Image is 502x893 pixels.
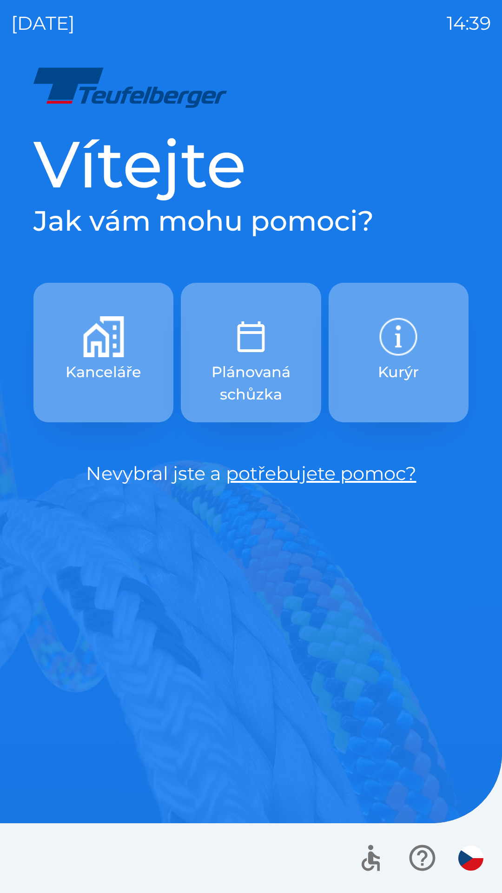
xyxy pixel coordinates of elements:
p: Nevybral jste a [33,460,469,487]
button: Kanceláře [33,283,173,422]
img: 551e5bb0-84e1-4f12-9a5c-399dfc1d8f79.png [83,316,124,357]
p: Plánovaná schůzka [203,361,298,406]
img: c6b30039-4d2f-4329-8780-3c4f973e6d7b.png [378,316,419,357]
button: Kurýr [329,283,469,422]
img: Logo [33,65,469,110]
p: Kurýr [378,361,419,383]
img: cs flag [458,846,483,871]
p: 14:39 [447,9,491,37]
p: [DATE] [11,9,75,37]
h1: Vítejte [33,125,469,204]
p: Kanceláře [66,361,141,383]
h2: Jak vám mohu pomoci? [33,204,469,238]
a: potřebujete pomoc? [226,462,416,485]
img: 46f34ce8-108a-40e6-b99c-59f9fd8963ae.png [231,316,271,357]
button: Plánovaná schůzka [181,283,321,422]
